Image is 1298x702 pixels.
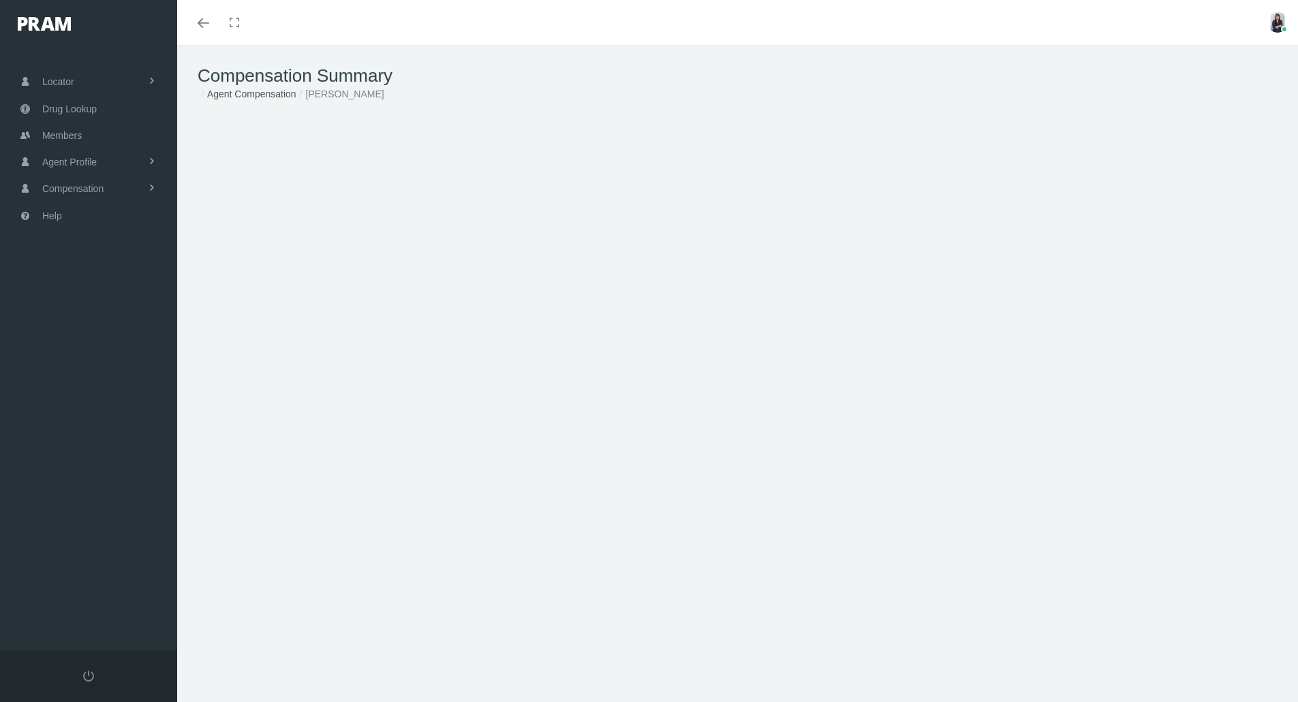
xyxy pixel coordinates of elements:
[1267,12,1288,33] img: S_Profile_Picture_10396.jpg
[198,86,296,101] li: Agent Compensation
[18,17,71,31] img: PRAM_20_x_78.png
[296,86,384,101] li: [PERSON_NAME]
[42,203,62,229] span: Help
[42,69,74,95] span: Locator
[42,149,97,175] span: Agent Profile
[42,176,104,202] span: Compensation
[198,65,1278,86] h1: Compensation Summary
[42,123,82,148] span: Members
[42,96,97,122] span: Drug Lookup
